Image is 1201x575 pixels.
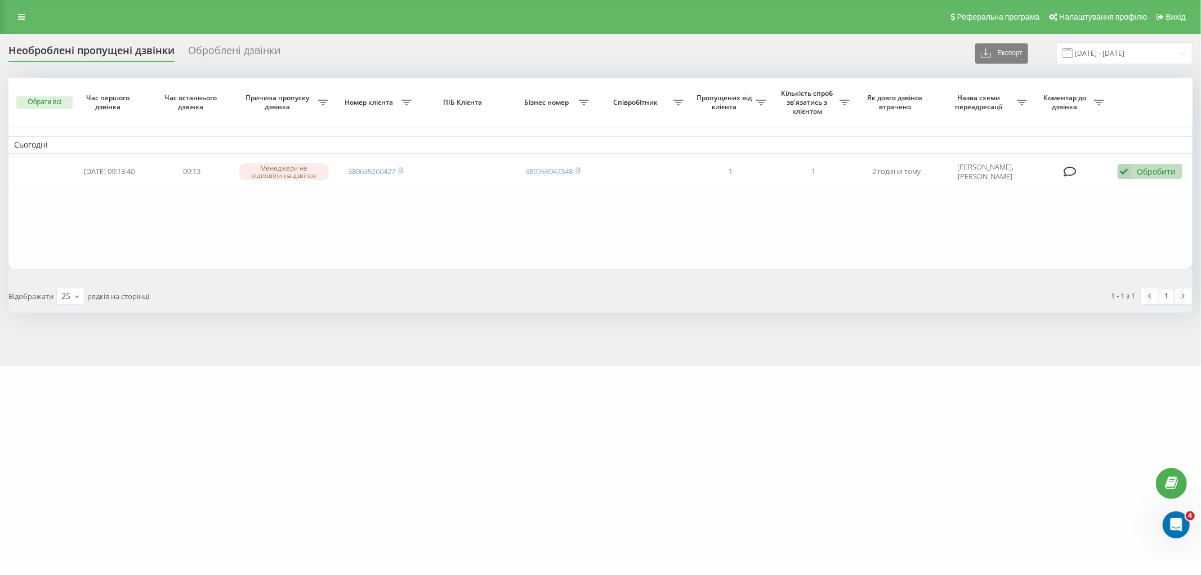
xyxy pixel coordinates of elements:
span: рядків на сторінці [87,291,149,301]
span: Як довго дзвінок втрачено [864,93,928,111]
div: 25 [61,291,70,302]
span: Час останнього дзвінка [160,93,224,111]
td: 09:13 [150,156,233,188]
td: 1 [689,156,772,188]
span: Пропущених від клієнта [695,93,756,111]
a: 380955947348 [525,166,573,176]
span: Назва схеми переадресації [944,93,1017,111]
td: [PERSON_NAME], [PERSON_NAME] [938,156,1033,188]
span: Співробітник [600,98,673,107]
td: 2 години тому [855,156,938,188]
span: Коментар до дзвінка [1038,93,1094,111]
span: Налаштування профілю [1059,12,1147,21]
span: Причина пропуску дзвінка [239,93,319,111]
div: Менеджери не відповіли на дзвінок [239,163,328,180]
button: Обрати всі [16,96,73,109]
div: Необроблені пропущені дзвінки [8,44,175,62]
td: [DATE] 09:13:40 [68,156,150,188]
div: 1 - 1 з 1 [1111,290,1136,301]
span: Відображати [8,291,53,301]
a: 1 [1158,288,1175,304]
td: 1 [772,156,855,188]
a: 380635260427 [348,166,395,176]
div: Обробити [1137,166,1176,177]
span: Номер клієнта [340,98,401,107]
div: Оброблені дзвінки [188,44,280,62]
span: Кількість спроб зв'язатись з клієнтом [778,89,839,115]
span: Реферальна програма [957,12,1040,21]
span: 4 [1186,511,1195,520]
span: Час першого дзвінка [77,93,141,111]
span: ПІБ Клієнта [427,98,502,107]
button: Експорт [975,43,1028,64]
span: Бізнес номер [517,98,579,107]
iframe: Intercom live chat [1163,511,1190,538]
td: Сьогодні [8,136,1193,153]
span: Вихід [1166,12,1186,21]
